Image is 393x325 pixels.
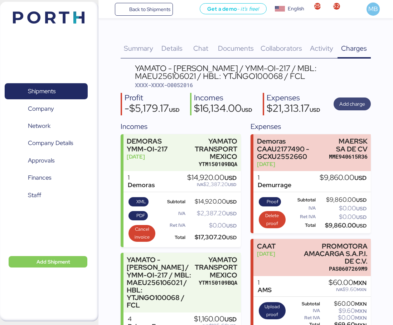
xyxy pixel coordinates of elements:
span: USD [310,106,320,113]
span: Company Details [28,138,73,148]
div: $0.00 [187,223,237,228]
div: $2,387.20 [187,211,237,216]
span: Upload proof [261,303,283,319]
div: Demurrage [258,181,291,189]
div: $2,387.20 [187,182,237,187]
a: Approvals [5,152,88,169]
span: USD [224,315,237,323]
div: 1 [258,279,272,286]
span: Back to Shipments [129,5,170,14]
div: $0.00 [317,206,367,211]
a: Staff [5,187,88,204]
span: MXN [357,287,367,292]
span: USD [224,174,237,182]
button: Menu [103,3,115,15]
div: YAMATO - [PERSON_NAME] / YMM-OI-217 / MBL: MAEU256106021 / HBL: YTJNGO100068 / FCL [135,64,371,80]
div: Ret IVA [289,214,316,219]
a: Back to Shipments [115,3,173,16]
div: CAAT [257,242,276,250]
div: $9,860.00 [317,223,367,228]
div: Subtotal [289,301,320,306]
span: USD [354,174,367,182]
span: Proof [267,198,278,206]
div: 1 [258,174,291,181]
div: $9,860.00 [320,174,367,182]
span: USD [226,199,237,205]
span: USD [242,106,252,113]
span: Cancel invoice [131,225,153,241]
div: $1,160.00 [194,315,237,323]
span: MXN [353,279,367,287]
div: $9,860.00 [317,197,367,202]
div: IVA [159,211,185,216]
span: IVA [197,182,203,187]
div: YTM150109BQA [176,160,237,168]
div: YAMATO TRANSPORT MEXICO [176,137,237,160]
div: $14,920.00 [187,174,237,182]
span: Staff [28,190,41,200]
a: Company Details [5,135,88,151]
span: PDF [136,212,145,220]
span: USD [226,222,237,229]
div: $0.00 [317,214,367,220]
div: [DATE] [257,160,325,168]
div: Subtotal [159,199,185,204]
span: Add charge [339,100,365,108]
span: XXXX-XXXX-O0052016 [135,81,193,89]
button: PDF [128,211,148,220]
a: Shipments [5,83,88,100]
div: Subtotal [289,197,316,202]
div: 1 [128,174,155,181]
span: Charges [341,44,367,53]
div: $0.00 [321,315,367,320]
div: [DATE] [127,153,173,160]
span: Network [28,121,50,131]
div: 4 [128,315,162,323]
div: IVA [289,206,316,211]
span: USD [356,214,367,220]
span: USD [356,197,367,203]
span: MXN [355,315,367,321]
span: Summary [124,44,153,53]
span: Company [28,104,54,114]
span: Finances [28,172,51,183]
span: Activity [310,44,333,53]
div: IVA [289,308,320,313]
span: USD [228,182,237,187]
div: Incomes [194,93,252,103]
div: Expenses [251,121,371,132]
div: Profit [125,93,180,103]
div: $9.60 [321,308,367,314]
div: Total [289,223,316,228]
span: Approvals [28,155,54,166]
span: USD [226,234,237,241]
button: Proof [259,197,281,206]
div: $16,134.00 [194,103,252,115]
div: Ret IVA [289,315,320,320]
div: YAMATO TRANSPORT MEXICO [195,256,237,279]
div: English [288,5,304,12]
div: $60.00 [329,279,367,287]
div: PAS0607269M9 [301,265,368,272]
span: USD [356,222,367,229]
div: MME940615R36 [329,153,368,160]
span: USD [226,210,237,217]
span: IVA [336,287,343,292]
div: Demoras CAAU2177490 - GCXU2552660 [257,137,325,160]
div: Demoras [128,181,155,189]
span: Documents [218,44,254,53]
div: MAERSK SA DE CV [329,137,368,152]
a: Company [5,100,88,117]
span: Shipments [28,86,55,96]
span: MXN [355,301,367,307]
span: USD [356,205,367,212]
span: Delete proof [261,212,283,227]
button: XML [128,197,149,206]
button: Delete proof [259,211,286,228]
span: Add Shipment [37,257,70,266]
button: Add Shipment [9,256,87,267]
div: Expenses [267,93,320,103]
button: Upload proof [259,302,286,319]
a: Finances [5,170,88,186]
div: Incomes [121,121,241,132]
